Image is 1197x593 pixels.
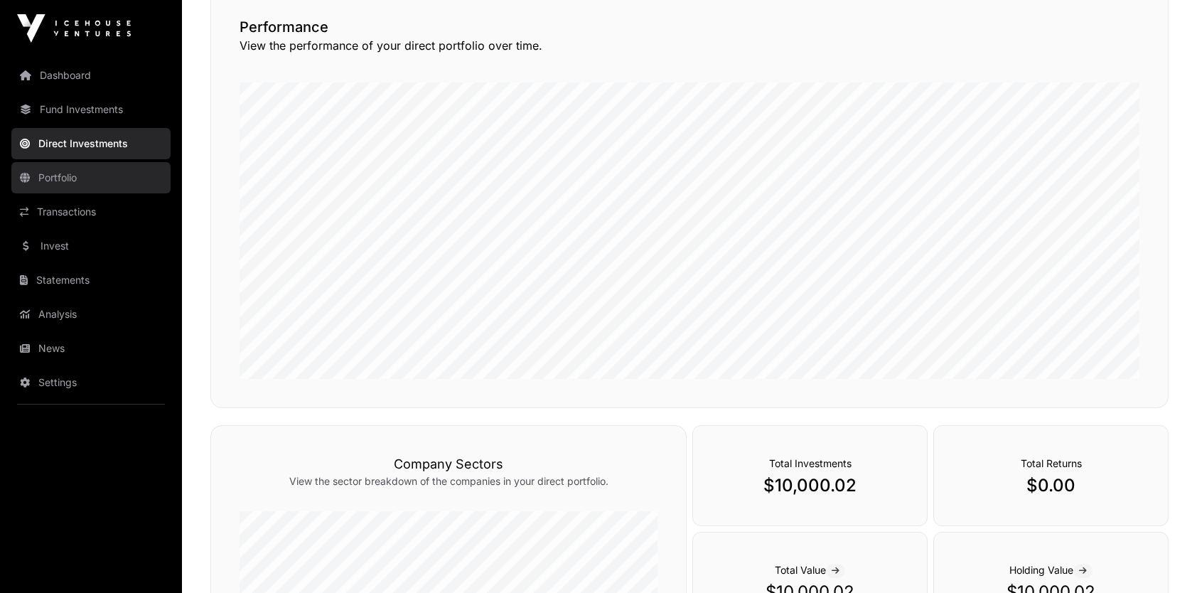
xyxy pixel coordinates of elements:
[240,17,1139,37] h2: Performance
[240,474,657,488] p: View the sector breakdown of the companies in your direct portfolio.
[240,37,1139,54] p: View the performance of your direct portfolio over time.
[11,196,171,228] a: Transactions
[11,162,171,193] a: Portfolio
[1126,525,1197,593] iframe: Chat Widget
[11,60,171,91] a: Dashboard
[721,474,898,497] p: $10,000.02
[11,367,171,398] a: Settings
[11,94,171,125] a: Fund Investments
[240,454,657,474] h3: Company Sectors
[11,299,171,330] a: Analysis
[1021,457,1082,469] span: Total Returns
[769,457,852,469] span: Total Investments
[11,265,171,296] a: Statements
[775,564,845,576] span: Total Value
[11,333,171,364] a: News
[11,128,171,159] a: Direct Investments
[962,474,1139,497] p: $0.00
[17,14,131,43] img: Icehouse Ventures Logo
[11,230,171,262] a: Invest
[1009,564,1093,576] span: Holding Value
